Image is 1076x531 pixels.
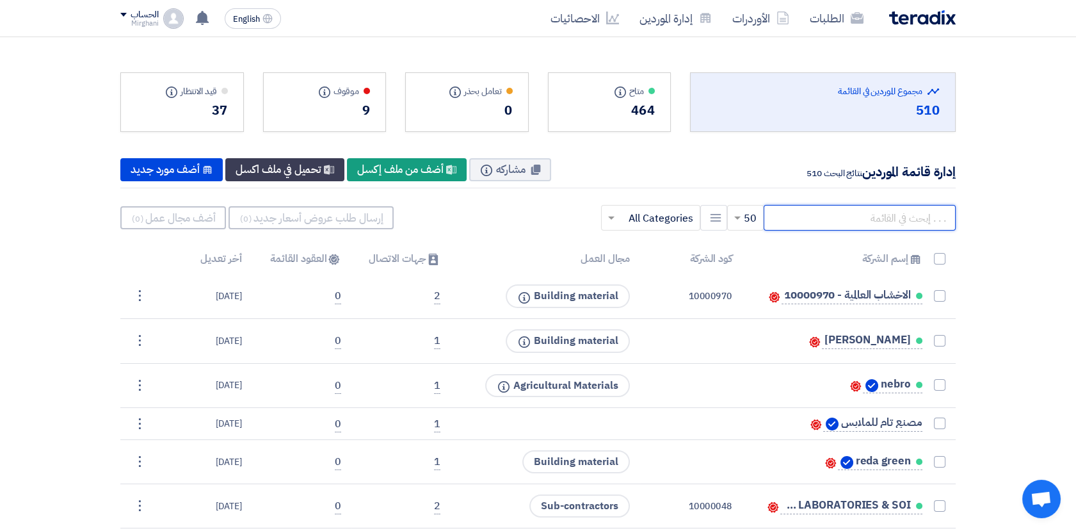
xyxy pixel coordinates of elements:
[881,379,911,389] span: nebro
[335,288,341,304] span: 0
[823,416,922,432] a: مصنع تام للملابس Verified Account
[233,15,260,24] span: English
[783,500,911,511] span: ARAB COMPANY FOR LABORATORIES & SOI
[129,375,150,396] div: ⋮
[629,3,722,33] a: إدارة الموردين
[335,454,341,470] span: 0
[856,456,911,466] span: reda green
[784,290,911,300] span: الاخشاب العالمية - 10000970
[225,158,344,181] div: تحميل في ملف اكسل
[807,167,862,180] span: نتائج البحث 510
[150,318,252,363] td: [DATE]
[706,101,940,120] div: 510
[522,450,630,473] span: Building material
[799,3,874,33] a: الطلبات
[120,206,226,229] button: أضف مجال عمل(0)
[824,335,911,345] span: [PERSON_NAME]
[120,20,158,27] div: Mirghani
[150,243,252,274] th: أخر تعديل
[434,416,440,432] span: 1
[529,494,630,518] span: Sub-contractors
[129,286,150,306] div: ⋮
[889,10,956,25] img: Teradix logo
[335,416,341,432] span: 0
[865,379,878,392] img: Verified Account
[163,8,184,29] img: profile_test.png
[706,85,940,98] div: مجموع الموردين في القائمة
[434,378,440,394] span: 1
[434,333,440,349] span: 1
[335,378,341,394] span: 0
[780,498,922,514] a: ARAB COMPANY FOR LABORATORIES & SOI
[136,85,228,98] div: قيد الانتظار
[506,329,630,353] span: Building material
[838,454,922,470] a: reda green Verified Account
[229,206,394,229] button: إرسال طلب عروض أسعار جديد(0)
[840,456,853,469] img: Verified Account
[136,101,228,120] div: 37
[279,101,371,120] div: 9
[434,288,440,304] span: 2
[129,331,150,351] div: ⋮
[800,162,956,181] div: إدارة قائمة الموردين
[451,243,641,274] th: مجال العمل
[150,440,252,484] td: [DATE]
[640,274,743,318] td: 10000970
[129,496,150,516] div: ⋮
[252,243,351,274] th: العقود القائمة
[335,498,341,514] span: 0
[782,288,922,304] a: الاخشاب العالمية - 10000970
[335,333,341,349] span: 0
[743,243,933,274] th: إسم الشركة
[496,161,526,177] span: مشاركه
[564,101,655,120] div: 464
[822,333,922,349] a: [PERSON_NAME]
[240,213,252,225] span: (0)
[129,414,150,434] div: ⋮
[279,85,371,98] div: موقوف
[826,418,839,430] img: Verified Account
[120,158,223,181] div: أضف مورد جديد
[485,374,630,398] span: Agricultural Materials
[150,274,252,318] td: [DATE]
[469,158,551,181] button: مشاركه
[640,484,743,528] td: 10000048
[421,85,513,98] div: تعامل بحذر
[225,8,281,29] button: English
[640,243,743,274] th: كود الشركة
[434,498,440,514] span: 2
[744,211,757,226] span: 50
[722,3,799,33] a: الأوردرات
[540,3,629,33] a: الاحصائيات
[564,85,655,98] div: متاح
[347,158,467,181] div: أضف من ملف إكسل
[351,243,451,274] th: جهات الاتصال
[764,205,956,231] input: . . . إبحث في القائمة
[421,101,513,120] div: 0
[150,408,252,440] td: [DATE]
[863,377,922,393] a: nebro Verified Account
[841,418,922,428] span: مصنع تام للملابس
[131,10,158,20] div: الحساب
[150,484,252,528] td: [DATE]
[506,284,630,308] span: Building material
[129,452,150,472] div: ⋮
[1022,480,1061,518] div: Open chat
[150,363,252,408] td: [DATE]
[434,454,440,470] span: 1
[132,213,144,225] span: (0)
